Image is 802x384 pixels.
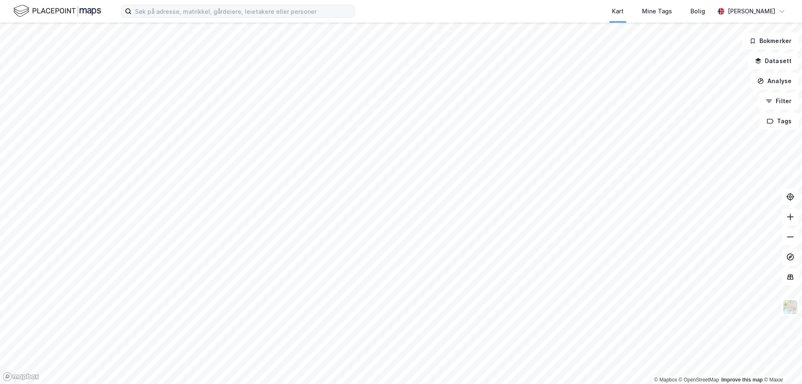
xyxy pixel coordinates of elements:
input: Søk på adresse, matrikkel, gårdeiere, leietakere eller personer [132,5,355,18]
iframe: Chat Widget [760,344,802,384]
div: [PERSON_NAME] [728,6,775,16]
div: Kart [612,6,624,16]
div: Mine Tags [642,6,672,16]
img: logo.f888ab2527a4732fd821a326f86c7f29.svg [13,4,101,18]
div: Bolig [690,6,705,16]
